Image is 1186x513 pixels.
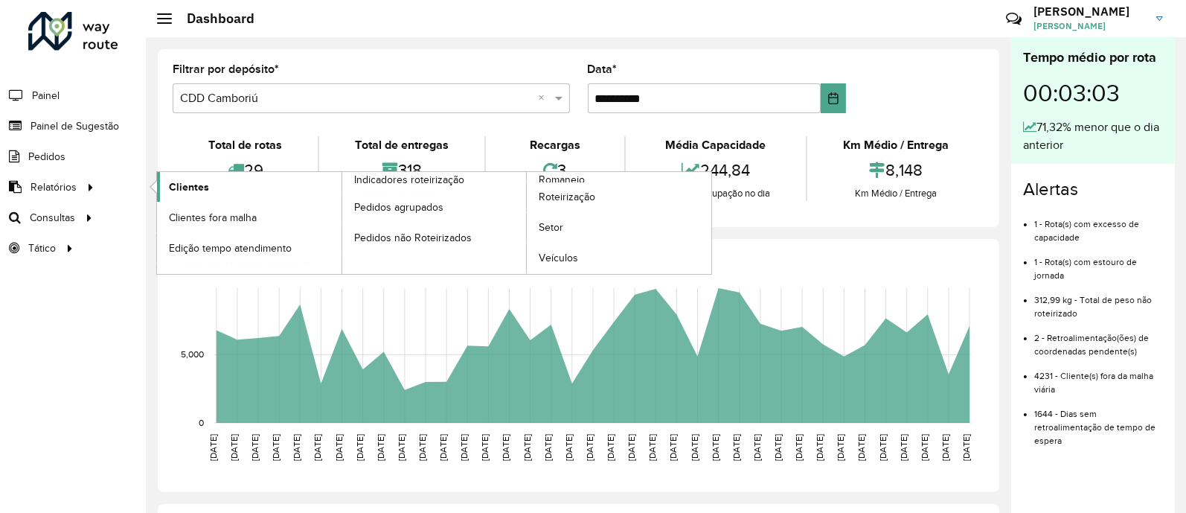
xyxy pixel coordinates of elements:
span: Setor [539,220,563,235]
div: Média de ocupação no dia [629,186,802,201]
text: [DATE] [731,434,741,461]
text: [DATE] [438,434,448,461]
button: Choose Date [821,83,846,113]
div: 29 [176,154,314,186]
span: Consultas [30,210,75,226]
text: [DATE] [690,434,699,461]
div: 8,148 [811,154,981,186]
text: [DATE] [878,434,888,461]
text: [DATE] [940,434,950,461]
span: [PERSON_NAME] [1033,19,1145,33]
div: Recargas [490,136,620,154]
text: [DATE] [480,434,490,461]
text: [DATE] [543,434,553,461]
div: Tempo médio por rota [1023,48,1163,68]
text: [DATE] [564,434,574,461]
span: Painel de Sugestão [31,118,119,134]
span: Pedidos não Roteirizados [354,230,472,246]
span: Pedidos [28,149,65,165]
a: Clientes fora malha [157,203,342,232]
div: Total de rotas [176,136,314,154]
span: Roteirização [539,189,595,205]
div: 3 [490,154,620,186]
h4: Alertas [1023,179,1163,200]
a: Romaneio [342,172,712,274]
h2: Dashboard [172,10,254,27]
a: Roteirização [527,182,711,212]
span: Veículos [539,250,578,266]
li: 4231 - Cliente(s) fora da malha viária [1034,358,1163,396]
li: 1644 - Dias sem retroalimentação de tempo de espera [1034,396,1163,447]
span: Tático [28,240,56,256]
div: 00:03:03 [1023,68,1163,118]
span: Painel [32,88,60,103]
span: Clientes [169,179,209,195]
span: Pedidos agrupados [354,200,443,215]
text: [DATE] [773,434,783,461]
a: Indicadores roteirização [157,172,527,274]
a: Clientes [157,172,342,202]
span: Romaneio [539,172,585,188]
label: Data [588,60,618,78]
div: Km Médio / Entrega [811,136,981,154]
text: [DATE] [752,434,762,461]
a: Pedidos não Roteirizados [342,223,527,252]
a: Contato Rápido [998,3,1030,35]
text: [DATE] [711,434,720,461]
text: [DATE] [920,434,929,461]
text: [DATE] [899,434,908,461]
text: [DATE] [647,434,657,461]
text: [DATE] [292,434,301,461]
text: [DATE] [606,434,615,461]
text: [DATE] [397,434,406,461]
text: [DATE] [626,434,636,461]
label: Filtrar por depósito [173,60,279,78]
a: Setor [527,213,711,243]
li: 1 - Rota(s) com excesso de capacidade [1034,206,1163,244]
text: [DATE] [961,434,971,461]
span: Indicadores roteirização [354,172,464,188]
li: 2 - Retroalimentação(ões) de coordenadas pendente(s) [1034,320,1163,358]
text: [DATE] [334,434,344,461]
text: 5,000 [181,349,204,359]
text: [DATE] [271,434,281,461]
text: [DATE] [417,434,427,461]
text: [DATE] [794,434,804,461]
text: [DATE] [815,434,824,461]
span: Edição tempo atendimento [169,240,292,256]
a: Veículos [527,243,711,273]
text: [DATE] [668,434,678,461]
div: 318 [323,154,481,186]
li: 1 - Rota(s) com estouro de jornada [1034,244,1163,282]
div: Total de entregas [323,136,481,154]
text: [DATE] [459,434,469,461]
h3: [PERSON_NAME] [1033,4,1145,19]
span: Clear all [539,89,551,107]
text: [DATE] [836,434,845,461]
text: 0 [199,418,204,427]
div: Média Capacidade [629,136,802,154]
text: [DATE] [522,434,532,461]
text: [DATE] [501,434,511,461]
span: Clientes fora malha [169,210,257,226]
text: [DATE] [355,434,365,461]
text: [DATE] [585,434,594,461]
div: 244,84 [629,154,802,186]
text: [DATE] [312,434,322,461]
div: 71,32% menor que o dia anterior [1023,118,1163,154]
li: 312,99 kg - Total de peso não roteirizado [1034,282,1163,320]
a: Pedidos agrupados [342,192,527,222]
text: [DATE] [376,434,385,461]
text: [DATE] [229,434,239,461]
text: [DATE] [208,434,218,461]
text: [DATE] [250,434,260,461]
text: [DATE] [857,434,867,461]
div: Km Médio / Entrega [811,186,981,201]
a: Edição tempo atendimento [157,233,342,263]
span: Relatórios [31,179,77,195]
